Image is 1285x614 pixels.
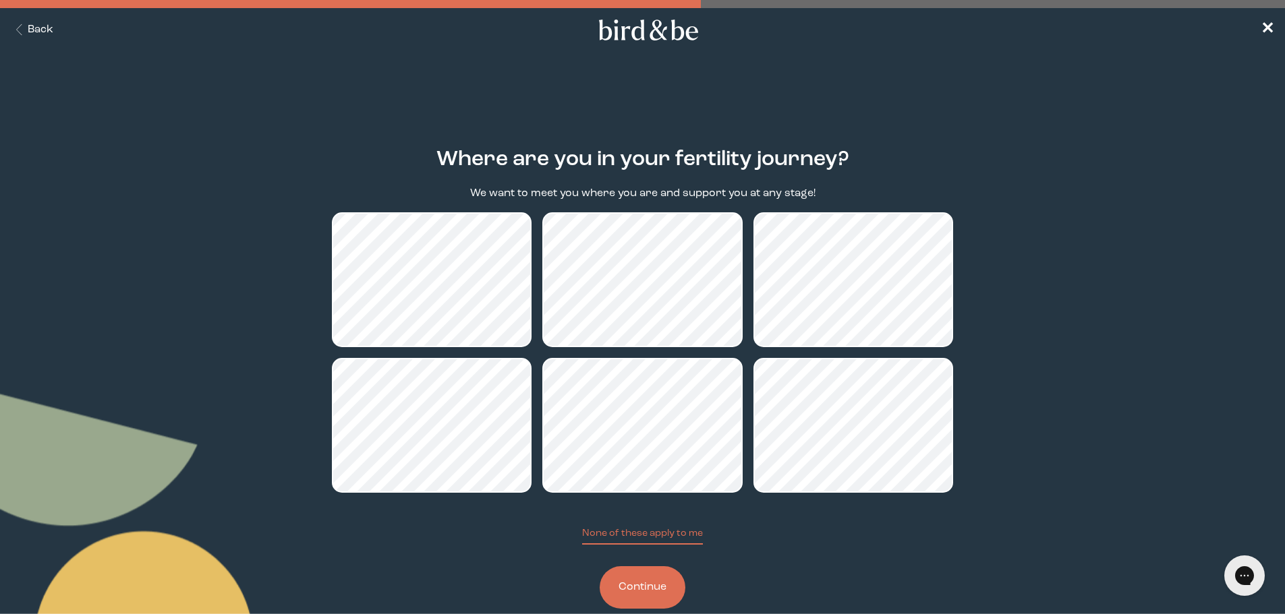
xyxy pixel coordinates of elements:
[11,22,53,38] button: Back Button
[582,526,703,545] button: None of these apply to me
[1261,22,1274,38] span: ✕
[470,186,816,202] p: We want to meet you where you are and support you at any stage!
[436,144,849,175] h2: Where are you in your fertility journey?
[1218,551,1272,601] iframe: Gorgias live chat messenger
[600,566,685,609] button: Continue
[1261,18,1274,42] a: ✕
